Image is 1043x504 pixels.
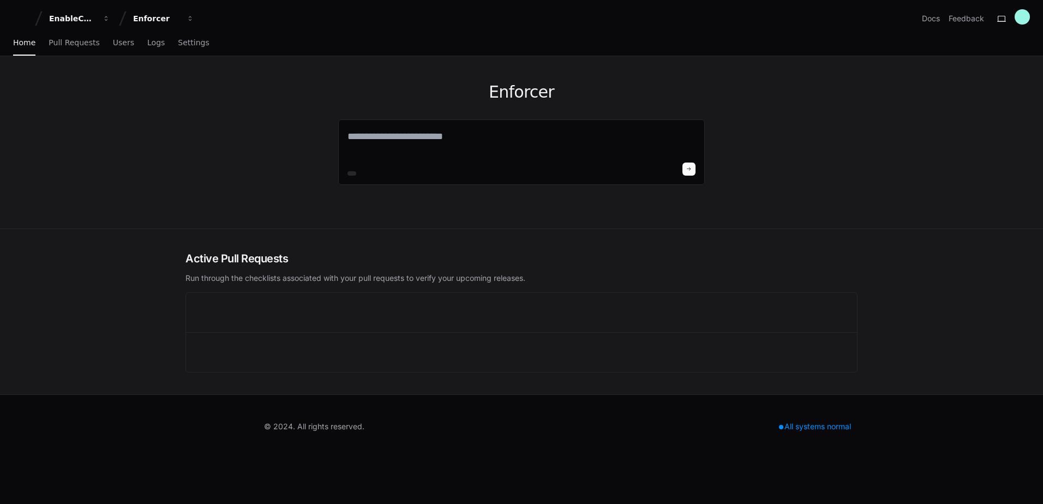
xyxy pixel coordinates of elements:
div: EnableComp [49,13,96,24]
h2: Active Pull Requests [185,251,858,266]
p: Run through the checklists associated with your pull requests to verify your upcoming releases. [185,273,858,284]
div: All systems normal [772,419,858,434]
a: Logs [147,31,165,56]
button: EnableComp [45,9,115,28]
span: Settings [178,39,209,46]
a: Home [13,31,35,56]
div: © 2024. All rights reserved. [264,421,364,432]
a: Settings [178,31,209,56]
a: Users [113,31,134,56]
span: Pull Requests [49,39,99,46]
a: Docs [922,13,940,24]
h1: Enforcer [338,82,705,102]
span: Users [113,39,134,46]
button: Feedback [949,13,984,24]
a: Pull Requests [49,31,99,56]
span: Logs [147,39,165,46]
div: Enforcer [133,13,180,24]
span: Home [13,39,35,46]
button: Enforcer [129,9,199,28]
